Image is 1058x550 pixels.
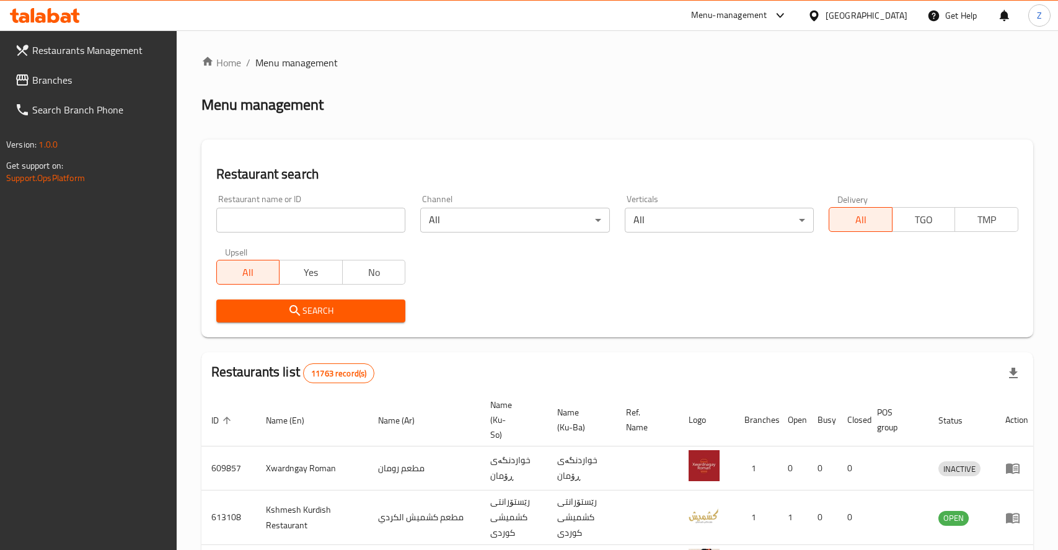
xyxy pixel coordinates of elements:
[420,208,610,233] div: All
[1005,461,1028,476] div: Menu
[216,165,1018,184] h2: Restaurant search
[211,413,235,428] span: ID
[201,446,256,490] td: 609857
[938,413,979,428] span: Status
[547,490,616,545] td: رێستۆرانتی کشمیشى كوردى
[284,264,338,282] span: Yes
[691,8,767,23] div: Menu-management
[5,35,177,65] a: Restaurants Management
[32,73,167,87] span: Branches
[201,490,256,545] td: 613108
[480,490,547,545] td: رێستۆرانتی کشمیشى كوردى
[938,511,969,526] div: OPEN
[938,461,981,476] div: INACTIVE
[216,208,406,233] input: Search for restaurant name or ID..
[255,55,338,70] span: Menu management
[626,405,664,435] span: Ref. Name
[826,9,907,22] div: [GEOGRAPHIC_DATA]
[734,446,778,490] td: 1
[954,207,1018,232] button: TMP
[216,260,280,285] button: All
[892,207,956,232] button: TGO
[5,95,177,125] a: Search Branch Phone
[689,450,720,481] img: Xwardngay Roman
[734,490,778,545] td: 1
[6,157,63,174] span: Get support on:
[378,413,431,428] span: Name (Ar)
[304,368,374,379] span: 11763 record(s)
[256,490,368,545] td: Kshmesh Kurdish Restaurant
[279,260,343,285] button: Yes
[201,55,241,70] a: Home
[348,264,401,282] span: No
[226,303,396,319] span: Search
[778,446,808,490] td: 0
[32,102,167,117] span: Search Branch Phone
[480,446,547,490] td: خواردنگەی ڕۆمان
[303,363,374,383] div: Total records count
[778,394,808,446] th: Open
[6,136,37,153] span: Version:
[837,446,867,490] td: 0
[689,500,720,531] img: Kshmesh Kurdish Restaurant
[201,95,324,115] h2: Menu management
[256,446,368,490] td: Xwardngay Roman
[222,264,275,282] span: All
[734,394,778,446] th: Branches
[32,43,167,58] span: Restaurants Management
[834,211,888,229] span: All
[960,211,1013,229] span: TMP
[266,413,320,428] span: Name (En)
[547,446,616,490] td: خواردنگەی ڕۆمان
[938,462,981,476] span: INACTIVE
[201,55,1033,70] nav: breadcrumb
[998,358,1028,388] div: Export file
[877,405,914,435] span: POS group
[342,260,406,285] button: No
[246,55,250,70] li: /
[837,195,868,203] label: Delivery
[808,446,837,490] td: 0
[368,446,480,490] td: مطعم رومان
[5,65,177,95] a: Branches
[897,211,951,229] span: TGO
[38,136,58,153] span: 1.0.0
[368,490,480,545] td: مطعم كشميش الكردي
[1005,510,1028,525] div: Menu
[995,394,1038,446] th: Action
[1037,9,1042,22] span: Z
[211,363,375,383] h2: Restaurants list
[216,299,406,322] button: Search
[490,397,532,442] span: Name (Ku-So)
[938,511,969,525] span: OPEN
[625,208,814,233] div: All
[778,490,808,545] td: 1
[6,170,85,186] a: Support.OpsPlatform
[837,490,867,545] td: 0
[225,247,248,256] label: Upsell
[829,207,893,232] button: All
[808,394,837,446] th: Busy
[679,394,734,446] th: Logo
[557,405,601,435] span: Name (Ku-Ba)
[808,490,837,545] td: 0
[837,394,867,446] th: Closed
